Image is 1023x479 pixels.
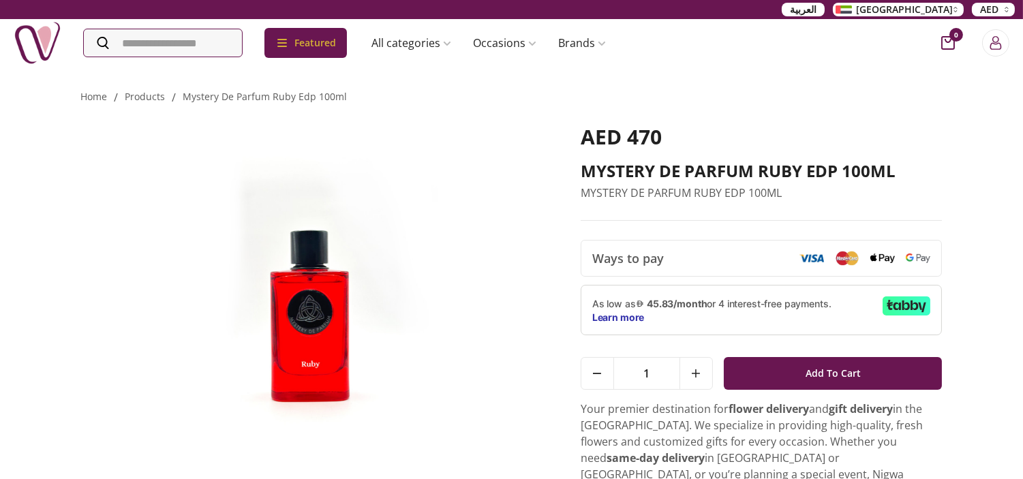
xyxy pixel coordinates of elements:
[592,249,664,268] span: Ways to pay
[949,28,963,42] span: 0
[870,253,895,264] img: Apple Pay
[581,123,662,151] span: AED 470
[114,89,119,106] li: /
[14,19,61,67] img: Nigwa-uae-gifts
[607,450,705,465] strong: same-day delivery
[81,90,108,103] a: Home
[972,3,1015,16] button: AED
[806,361,861,386] span: Add To Cart
[941,36,955,50] button: cart-button
[856,3,953,16] span: [GEOGRAPHIC_DATA]
[581,160,943,182] h2: MYSTERY DE PARFUM RUBY EDP 100ML
[547,29,617,57] a: Brands
[264,28,347,58] div: Featured
[799,253,824,263] img: Visa
[729,401,809,416] strong: flower delivery
[581,185,943,201] p: MYSTERY DE PARFUM RUBY EDP 100ML
[724,357,943,390] button: Add To Cart
[835,251,859,265] img: Mastercard
[172,89,177,106] li: /
[183,90,348,103] a: mystery de parfum ruby edp 100ml
[125,90,166,103] a: products
[980,3,998,16] span: AED
[982,29,1009,57] button: Login
[829,401,893,416] strong: gift delivery
[790,3,816,16] span: العربية
[614,358,680,389] span: 1
[84,29,242,57] input: Search
[361,29,462,57] a: All categories
[906,253,930,263] img: Google Pay
[833,3,964,16] button: [GEOGRAPHIC_DATA]
[462,29,547,57] a: Occasions
[81,125,543,459] img: MYSTERY DE PARFUM RUBY EDP 100ML
[836,5,852,14] img: Arabic_dztd3n.png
